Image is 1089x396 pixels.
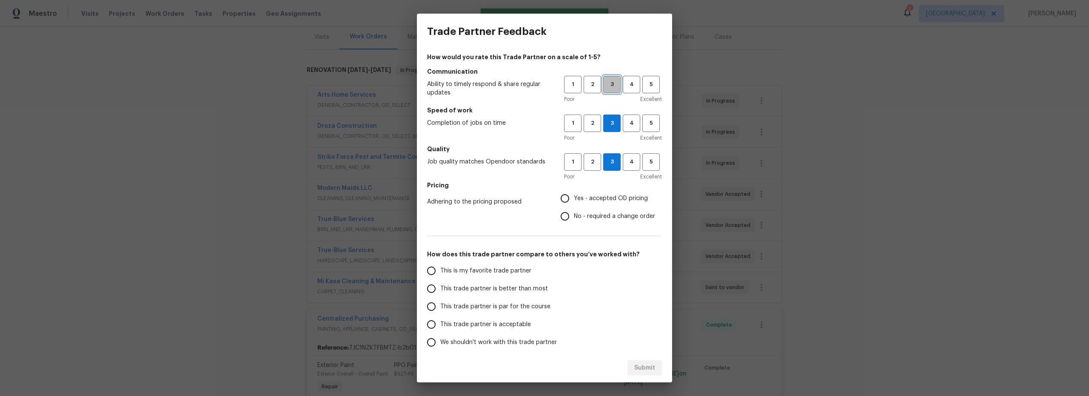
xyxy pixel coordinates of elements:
span: 4 [624,118,639,128]
span: 2 [584,157,600,167]
button: 3 [603,153,621,171]
button: 2 [584,76,601,93]
button: 4 [623,115,640,132]
span: 2 [584,80,600,89]
button: 2 [584,153,601,171]
span: 4 [624,157,639,167]
span: 3 [604,118,620,128]
button: 3 [603,115,621,132]
button: 5 [642,153,660,171]
h5: How does this trade partner compare to others you’ve worked with? [427,250,662,258]
span: Ability to timely respond & share regular updates [427,80,550,97]
span: 1 [565,157,581,167]
span: 5 [643,157,659,167]
button: 2 [584,115,601,132]
span: Excellent [640,95,662,103]
button: 1 [564,115,582,132]
span: Poor [564,134,574,142]
span: Completion of jobs on time [427,119,550,127]
button: 5 [642,76,660,93]
span: 1 [565,80,581,89]
button: 4 [623,153,640,171]
span: 3 [604,157,620,167]
h5: Communication [427,67,662,76]
button: 4 [623,76,640,93]
span: We shouldn't work with this trade partner [440,338,557,347]
span: 2 [584,118,600,128]
span: This trade partner is par for the course [440,302,550,311]
button: 1 [564,153,582,171]
button: 5 [642,115,660,132]
div: How does this trade partner compare to others you’ve worked with? [427,262,662,351]
button: 1 [564,76,582,93]
span: 5 [643,118,659,128]
h4: How would you rate this Trade Partner on a scale of 1-5? [427,53,662,61]
h3: Trade Partner Feedback [427,26,547,37]
span: This trade partner is better than most [440,284,548,293]
button: 3 [603,76,621,93]
h5: Pricing [427,181,662,189]
h5: Quality [427,145,662,153]
span: Excellent [640,172,662,181]
span: Yes - accepted OD pricing [574,194,648,203]
span: Poor [564,172,574,181]
span: This is my favorite trade partner [440,267,531,275]
span: 3 [604,80,620,89]
span: 5 [643,80,659,89]
span: Job quality matches Opendoor standards [427,158,550,166]
span: Excellent [640,134,662,142]
span: Poor [564,95,574,103]
span: 4 [624,80,639,89]
span: No - required a change order [574,212,655,221]
div: Pricing [561,189,662,225]
span: Adhering to the pricing proposed [427,198,547,206]
span: 1 [565,118,581,128]
h5: Speed of work [427,106,662,115]
span: This trade partner is acceptable [440,320,531,329]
